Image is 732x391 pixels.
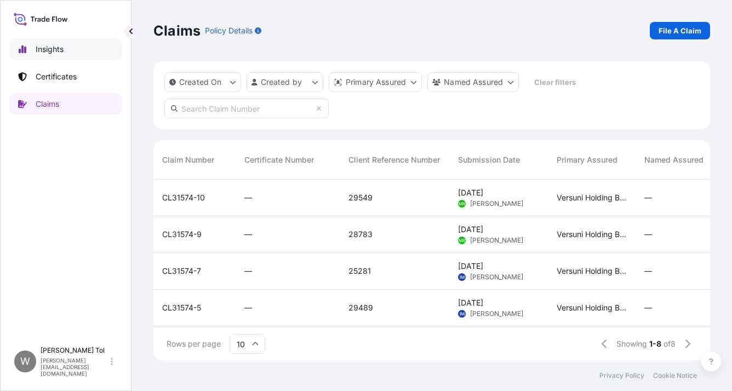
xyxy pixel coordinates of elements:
span: [PERSON_NAME] [470,199,523,208]
span: Versuni Holding B.V. [557,229,627,240]
span: Versuni Holding B.V. [557,266,627,277]
button: createdBy Filter options [247,72,323,92]
p: [PERSON_NAME] Tol [41,346,108,355]
span: — [244,302,252,313]
p: File A Claim [659,25,701,36]
span: — [644,192,652,203]
p: [PERSON_NAME][EMAIL_ADDRESS][DOMAIN_NAME] [41,357,108,377]
span: Certificate Number [244,154,314,165]
span: — [644,302,652,313]
span: — [244,192,252,203]
span: 1-8 [649,338,661,349]
span: Showing [616,338,647,349]
span: of 8 [664,338,676,349]
button: Clear filters [524,73,586,91]
span: — [644,229,652,240]
span: Named Assured [644,154,704,165]
span: [PERSON_NAME] [470,236,523,245]
span: Versuni Holding B.V. [557,302,627,313]
span: W [20,356,30,367]
input: Search Claim Number [164,99,329,118]
button: cargoOwner Filter options [427,72,519,92]
button: createdOn Filter options [164,72,241,92]
span: [DATE] [458,187,483,198]
p: Claims [36,99,59,110]
span: Primary Assured [557,154,617,165]
span: [DATE] [458,224,483,235]
span: MR [459,198,465,209]
a: Cookie Notice [653,371,697,380]
span: CL31574-5 [162,302,201,313]
p: Certificates [36,71,77,82]
span: MR [459,235,465,246]
p: Created by [261,77,302,88]
p: Created On [179,77,222,88]
span: Rows per page [167,338,221,349]
a: Privacy Policy [599,371,644,380]
span: Versuni Holding B.V. [557,192,627,203]
span: 25281 [348,266,371,277]
p: Named Assured [444,77,503,88]
span: [PERSON_NAME] [470,273,523,281]
span: 28783 [348,229,373,240]
span: CL31574-9 [162,229,202,240]
button: distributor Filter options [329,72,422,92]
a: Certificates [9,66,122,88]
a: File A Claim [650,22,710,39]
span: [DATE] [458,261,483,272]
span: — [644,266,652,277]
span: CL31574-7 [162,266,201,277]
p: Primary Assured [346,77,406,88]
span: Claim Number [162,154,214,165]
span: [PERSON_NAME] [470,309,523,318]
a: Insights [9,38,122,60]
span: — [244,229,252,240]
span: Client Reference Number [348,154,440,165]
a: Claims [9,93,122,115]
span: 29489 [348,302,373,313]
span: CL31574-10 [162,192,205,203]
p: Claims [153,22,201,39]
span: IM [460,272,465,283]
span: Submission Date [458,154,520,165]
span: IM [460,308,465,319]
span: 29549 [348,192,373,203]
p: Insights [36,44,64,55]
p: Clear filters [534,77,576,88]
span: [DATE] [458,297,483,308]
p: Policy Details [205,25,253,36]
span: — [244,266,252,277]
